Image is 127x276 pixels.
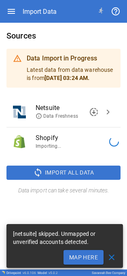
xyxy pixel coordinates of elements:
[103,107,113,117] span: chevron_right
[49,271,58,275] span: v 5.0.2
[36,103,101,113] span: Netsuite
[13,226,116,249] div: [netsuite] skipped. Unmapped or unverified accounts detected.
[92,271,125,275] div: Savannah Bee Company
[6,29,121,42] h6: Sources
[36,133,101,143] span: Shopify
[36,143,101,150] p: Importing...
[6,271,36,275] div: Drivepoint
[44,75,89,81] b: [DATE] 03:24 AM .
[27,66,114,82] p: Latest data from data warehouse is from
[33,168,43,177] span: sync
[23,8,57,15] div: Import Data
[45,168,94,178] span: Import All Data
[89,107,99,117] span: downloading
[6,166,121,180] button: Import All Data
[27,54,114,63] div: Data Import in Progress
[63,250,104,265] button: Map Here
[13,135,26,148] img: Shopify
[6,186,121,195] h6: Data import can take several minutes.
[13,106,26,119] img: Netsuite
[23,271,36,275] span: v 6.0.106
[38,271,58,275] div: Model
[36,113,78,120] span: Data Freshness
[107,252,116,262] span: close
[2,271,5,274] img: Drivepoint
